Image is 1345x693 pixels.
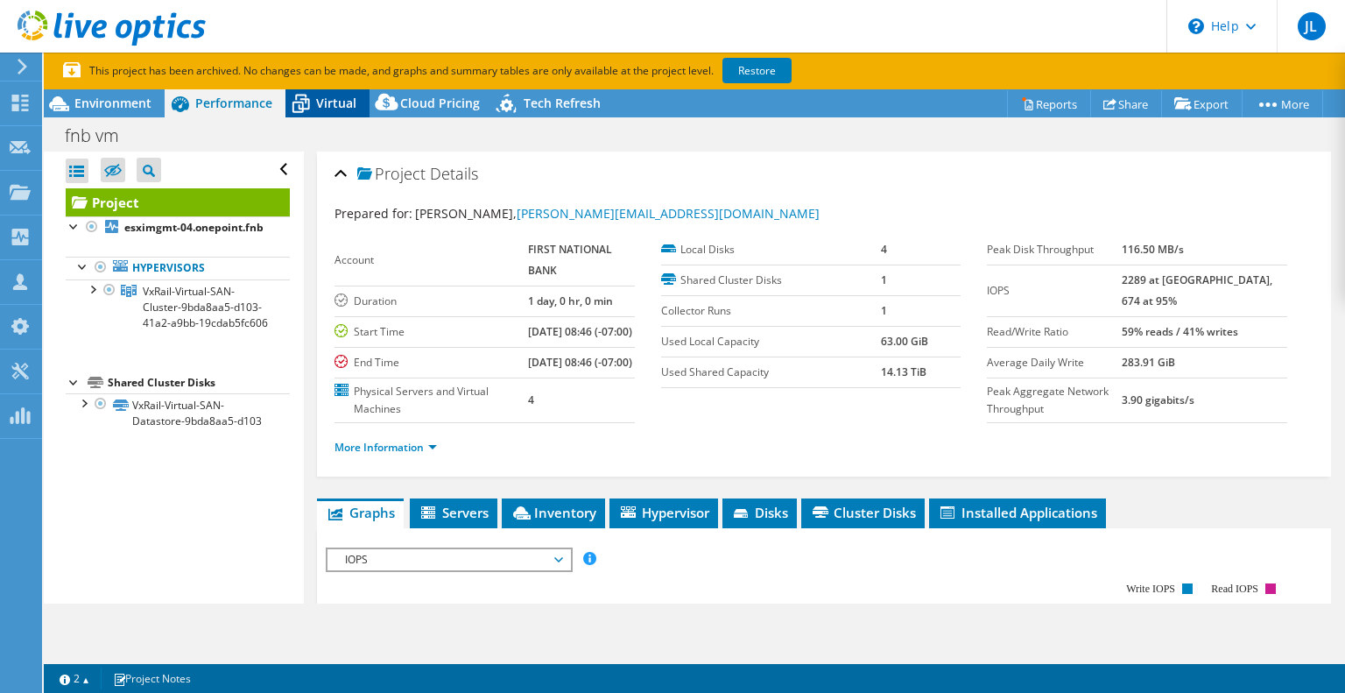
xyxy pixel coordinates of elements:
[334,440,437,455] a: More Information
[1126,583,1175,595] text: Write IOPS
[1122,272,1272,308] b: 2289 at [GEOGRAPHIC_DATA], 674 at 95%
[1161,90,1243,117] a: Export
[143,284,268,330] span: VxRail-Virtual-SAN-Cluster-9bda8aa5-d103-41a2-a9bb-19cdab5fc606
[400,95,480,111] span: Cloud Pricing
[334,205,412,222] label: Prepared for:
[881,334,928,349] b: 63.00 GiB
[528,242,612,278] b: FIRST NATIONAL BANK
[66,257,290,279] a: Hypervisors
[528,293,613,308] b: 1 day, 0 hr, 0 min
[618,504,709,521] span: Hypervisor
[881,303,887,318] b: 1
[987,282,1122,300] label: IOPS
[1122,355,1175,370] b: 283.91 GiB
[74,95,151,111] span: Environment
[1298,12,1326,40] span: JL
[1242,90,1323,117] a: More
[326,504,395,521] span: Graphs
[810,504,916,521] span: Cluster Disks
[881,272,887,287] b: 1
[1188,18,1204,34] svg: \n
[1122,392,1194,407] b: 3.90 gigabits/s
[661,333,881,350] label: Used Local Capacity
[57,126,146,145] h1: fnb vm
[881,364,926,379] b: 14.13 TiB
[661,241,881,258] label: Local Disks
[661,364,881,381] label: Used Shared Capacity
[661,302,881,320] label: Collector Runs
[63,61,921,81] p: This project has been archived. No changes can be made, and graphs and summary tables are only av...
[419,504,489,521] span: Servers
[881,242,887,257] b: 4
[511,504,596,521] span: Inventory
[334,251,528,269] label: Account
[528,324,632,339] b: [DATE] 08:46 (-07:00)
[334,354,528,371] label: End Time
[517,205,820,222] a: [PERSON_NAME][EMAIL_ADDRESS][DOMAIN_NAME]
[987,383,1122,418] label: Peak Aggregate Network Throughput
[336,549,561,570] span: IOPS
[334,323,528,341] label: Start Time
[357,166,426,183] span: Project
[430,163,478,184] span: Details
[124,220,264,235] b: esximgmt-04.onepoint.fnb
[66,393,290,432] a: VxRail-Virtual-SAN-Datastore-9bda8aa5-d103
[66,216,290,239] a: esximgmt-04.onepoint.fnb
[528,392,534,407] b: 4
[722,58,792,83] a: Restore
[66,188,290,216] a: Project
[415,205,820,222] span: [PERSON_NAME],
[1212,583,1259,595] text: Read IOPS
[661,272,881,289] label: Shared Cluster Disks
[66,279,290,334] a: VxRail-Virtual-SAN-Cluster-9bda8aa5-d103-41a2-a9bb-19cdab5fc606
[108,372,290,393] div: Shared Cluster Disks
[987,241,1122,258] label: Peak Disk Throughput
[334,293,528,310] label: Duration
[731,504,788,521] span: Disks
[316,95,356,111] span: Virtual
[1122,324,1238,339] b: 59% reads / 41% writes
[1007,90,1091,117] a: Reports
[47,668,102,689] a: 2
[195,95,272,111] span: Performance
[1122,242,1184,257] b: 116.50 MB/s
[524,95,601,111] span: Tech Refresh
[1090,90,1162,117] a: Share
[938,504,1097,521] span: Installed Applications
[987,354,1122,371] label: Average Daily Write
[987,323,1122,341] label: Read/Write Ratio
[528,355,632,370] b: [DATE] 08:46 (-07:00)
[101,668,203,689] a: Project Notes
[334,383,528,418] label: Physical Servers and Virtual Machines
